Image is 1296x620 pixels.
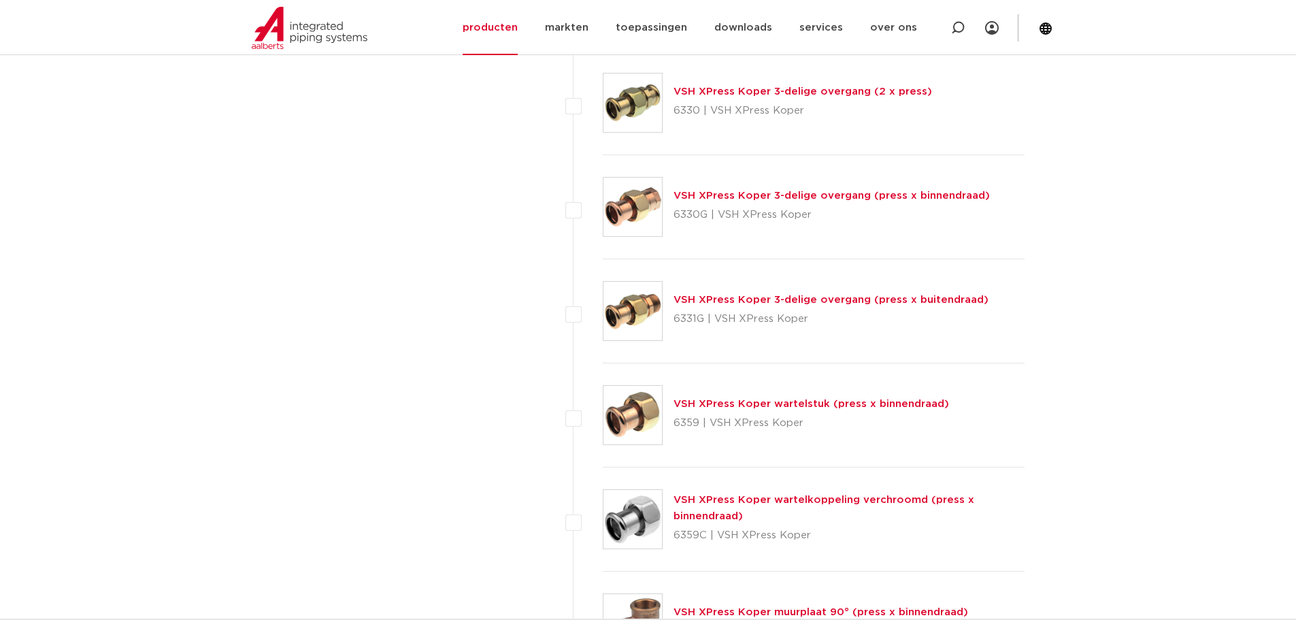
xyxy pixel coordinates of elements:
[674,204,990,226] p: 6330G | VSH XPress Koper
[674,399,949,409] a: VSH XPress Koper wartelstuk (press x binnendraad)
[674,495,974,521] a: VSH XPress Koper wartelkoppeling verchroomd (press x binnendraad)
[674,295,988,305] a: VSH XPress Koper 3-delige overgang (press x buitendraad)
[603,490,662,549] img: Thumbnail for VSH XPress Koper wartelkoppeling verchroomd (press x binnendraad)
[674,86,932,97] a: VSH XPress Koper 3-delige overgang (2 x press)
[603,386,662,444] img: Thumbnail for VSH XPress Koper wartelstuk (press x binnendraad)
[674,308,988,330] p: 6331G | VSH XPress Koper
[674,607,968,617] a: VSH XPress Koper muurplaat 90° (press x binnendraad)
[603,282,662,340] img: Thumbnail for VSH XPress Koper 3-delige overgang (press x buitendraad)
[603,74,662,132] img: Thumbnail for VSH XPress Koper 3-delige overgang (2 x press)
[674,100,932,122] p: 6330 | VSH XPress Koper
[674,191,990,201] a: VSH XPress Koper 3-delige overgang (press x binnendraad)
[674,412,949,434] p: 6359 | VSH XPress Koper
[603,178,662,236] img: Thumbnail for VSH XPress Koper 3-delige overgang (press x binnendraad)
[674,525,1025,546] p: 6359C | VSH XPress Koper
